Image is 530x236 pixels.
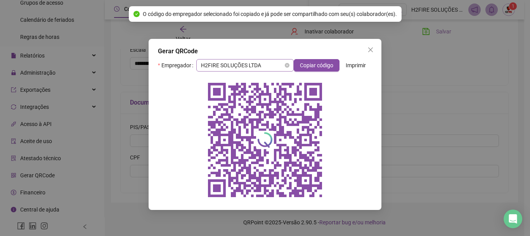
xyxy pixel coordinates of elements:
[143,10,397,18] span: O código do empregador selecionado foi copiado e já pode ser compartilhado com seu(s) colaborador...
[201,59,289,71] span: H2FIRE SOLUÇÕES LTDA
[346,61,366,70] span: Imprimir
[285,63,289,68] span: close-circle
[300,61,333,70] span: Copiar código
[364,44,377,56] button: Close
[504,210,522,228] div: Open Intercom Messenger
[339,59,372,72] button: Imprimir
[158,47,372,56] div: Gerar QRCode
[133,11,140,17] span: check-circle
[203,78,327,202] img: qrcode do empregador
[367,47,374,53] span: close
[158,59,196,72] label: Empregador
[294,59,339,72] button: Copiar código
